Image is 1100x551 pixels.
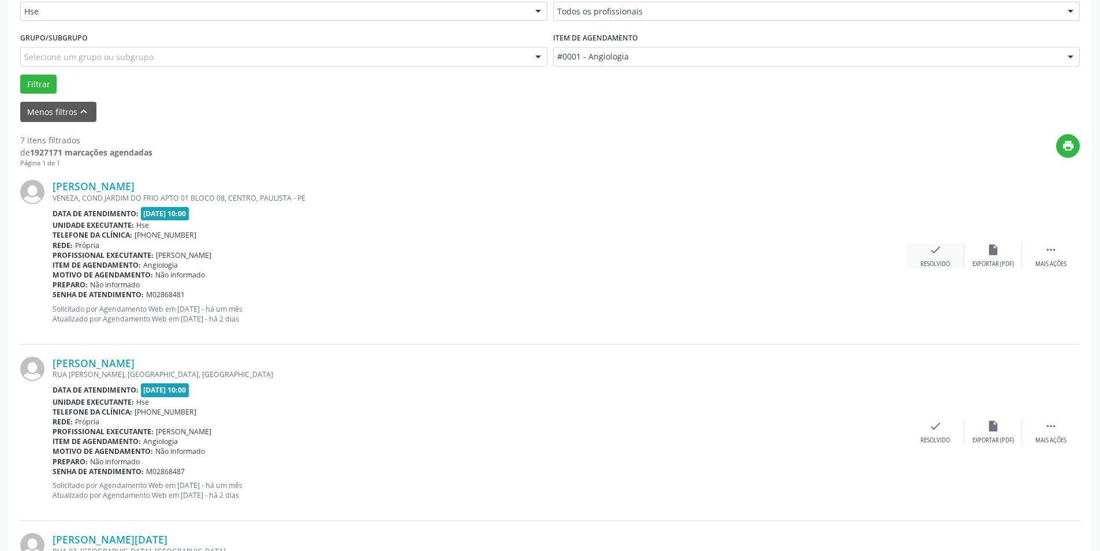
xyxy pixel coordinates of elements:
[1035,260,1067,268] div: Mais ações
[972,260,1014,268] div: Exportar (PDF)
[135,230,196,240] span: [PHONE_NUMBER]
[53,241,73,250] b: Rede:
[135,407,196,417] span: [PHONE_NUMBER]
[53,385,139,395] b: Data de atendimento:
[53,457,88,467] b: Preparo:
[20,180,44,204] img: img
[20,29,88,47] label: Grupo/Subgrupo
[53,250,154,260] b: Profissional executante:
[53,446,153,456] b: Motivo de agendamento:
[53,280,88,290] b: Preparo:
[553,29,638,47] label: Item de agendamento
[146,467,185,476] span: M02868487
[30,147,152,158] strong: 1927171 marcações agendadas
[90,280,140,290] span: Não informado
[20,158,152,168] div: Página 1 de 1
[53,209,139,219] b: Data de atendimento:
[75,417,99,427] span: Própria
[920,437,950,445] div: Resolvido
[53,290,144,299] b: Senha de atendimento:
[77,105,90,118] i: keyboard_arrow_up
[929,243,942,256] i: check
[53,533,167,546] a: [PERSON_NAME][DATE]
[53,230,132,240] b: Telefone da clínica:
[557,51,1057,62] span: #0001 - Angiologia
[53,357,135,369] a: [PERSON_NAME]
[53,193,907,203] div: VENEZA, COND JARDIM DO FRIO APTO 01 BLOCO 08, CENTRO, PAULISTA - PE
[143,260,178,270] span: Angiologia
[53,427,154,437] b: Profissional executante:
[987,243,1000,256] i: insert_drive_file
[136,397,149,407] span: Hse
[1035,437,1067,445] div: Mais ações
[53,220,134,230] b: Unidade executante:
[929,420,942,432] i: check
[53,480,907,500] p: Solicitado por Agendamento Web em [DATE] - há um mês Atualizado por Agendamento Web em [DATE] - h...
[141,383,189,397] span: [DATE] 10:00
[136,220,149,230] span: Hse
[20,75,57,94] button: Filtrar
[53,270,153,280] b: Motivo de agendamento:
[53,407,132,417] b: Telefone da clínica:
[20,357,44,381] img: img
[53,304,907,324] p: Solicitado por Agendamento Web em [DATE] - há um mês Atualizado por Agendamento Web em [DATE] - h...
[156,250,211,260] span: [PERSON_NAME]
[143,437,178,446] span: Angiologia
[20,146,152,158] div: de
[155,270,205,280] span: Não informado
[20,102,96,122] button: Menos filtroskeyboard_arrow_up
[24,6,524,17] span: Hse
[156,427,211,437] span: [PERSON_NAME]
[1045,243,1057,256] i: 
[53,397,134,407] b: Unidade executante:
[141,207,189,220] span: [DATE] 10:00
[90,457,140,467] span: Não informado
[53,260,141,270] b: Item de agendamento:
[146,290,185,299] span: M02868481
[920,260,950,268] div: Resolvido
[53,369,907,379] div: RUA [PERSON_NAME], [GEOGRAPHIC_DATA], [GEOGRAPHIC_DATA]
[1045,420,1057,432] i: 
[53,437,141,446] b: Item de agendamento:
[557,6,1057,17] span: Todos os profissionais
[75,241,99,250] span: Própria
[155,446,205,456] span: Não informado
[53,180,135,193] a: [PERSON_NAME]
[987,420,1000,432] i: insert_drive_file
[1062,139,1075,152] i: print
[24,51,154,63] span: Selecione um grupo ou subgrupo
[1056,134,1080,158] button: print
[53,467,144,476] b: Senha de atendimento:
[972,437,1014,445] div: Exportar (PDF)
[53,417,73,427] b: Rede:
[20,134,152,146] div: 7 itens filtrados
